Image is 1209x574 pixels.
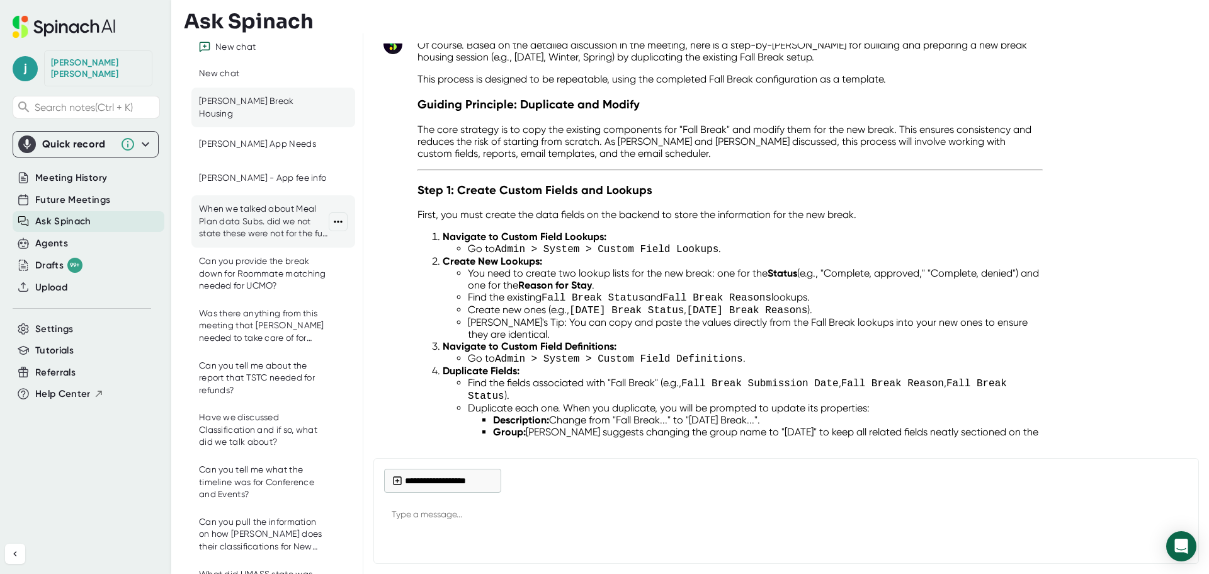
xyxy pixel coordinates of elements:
[569,305,684,316] code: [DATE] Break Status
[417,123,1043,159] p: The core strategy is to copy the existing components for "Fall Break" and modify them for the new...
[18,132,153,157] div: Quick record
[35,258,82,273] div: Drafts
[681,378,839,389] code: Fall Break Submission Date
[493,426,526,438] strong: Group:
[493,414,1043,426] li: Change from "Fall Break..." to "[DATE] Break...".
[468,267,1043,291] li: You need to create two lookup lists for the new break: one for the (e.g., "Complete, approved," "...
[35,280,67,295] button: Upload
[768,267,797,279] strong: Status
[13,56,38,81] span: j
[468,291,1043,304] li: Find the existing and lookups.
[35,101,156,113] span: Search notes (Ctrl + K)
[662,292,771,304] code: Fall Break Reasons
[495,353,743,365] code: Admin > System > Custom Field Definitions
[443,231,606,243] strong: Navigate to Custom Field Lookups:
[443,365,519,377] strong: Duplicate Fields:
[35,171,107,185] button: Meeting History
[493,426,1043,450] li: [PERSON_NAME] suggests changing the group name to "[DATE]" to keep all related fields neatly sect...
[468,243,1043,255] li: Go to .
[417,97,640,112] strong: Guiding Principle: Duplicate and Modify
[493,414,549,426] strong: Description:
[35,214,91,229] button: Ask Spinach
[468,304,1043,316] li: Create new ones (e.g., , ).
[199,95,329,120] div: [PERSON_NAME] Break Housing
[468,352,1043,365] li: Go to .
[1166,531,1196,561] div: Open Intercom Messenger
[542,292,644,304] code: Fall Break Status
[35,236,68,251] button: Agents
[199,255,329,292] div: Can you provide the break down for Roommate matching needed for UCMO?
[199,516,329,553] div: Can you pull the information on how BLINN does their classifications for New and returning students?
[495,244,718,255] code: Admin > System > Custom Field Lookups
[51,57,145,79] div: Jess Younts
[42,138,114,151] div: Quick record
[199,138,316,151] div: BARTON App Needs
[1166,531,1188,553] div: Send message
[184,9,314,33] h3: Ask Spinach
[443,255,542,267] strong: Create New Lookups:
[35,258,82,273] button: Drafts 99+
[199,464,329,501] div: Can you tell me what the timeline was for Conference and Events?
[35,193,110,207] button: Future Meetings
[199,360,329,397] div: Can you tell me about the report that TSTC needed for refunds?
[5,544,25,564] button: Collapse sidebar
[35,387,91,401] span: Help Center
[417,39,1043,63] p: Of course. Based on the detailed discussion in the meeting, here is a step-by-[PERSON_NAME] for b...
[841,378,944,389] code: Fall Break Reason
[518,279,592,291] strong: Reason for Stay
[686,305,807,316] code: [DATE] Break Reasons
[443,340,616,352] strong: Navigate to Custom Field Definitions:
[199,203,329,240] div: When we talked about Meal Plan data Subs. did we not state these were not for the full year but f...
[417,183,652,197] strong: Step 1: Create Custom Fields and Lookups
[199,67,239,80] div: New chat
[199,307,329,345] div: Was there anything from this meeting that Jess Younts needed to take care of for UCMO that was me...
[35,322,74,336] button: Settings
[468,377,1043,402] li: Find the fields associated with "Fall Break" (e.g., , , ).
[468,402,1043,474] li: Duplicate each one. When you duplicate, you will be prompted to update its properties:
[199,172,326,185] div: Blinn - App fee info
[468,316,1043,340] li: [PERSON_NAME]'s Tip: You can copy and paste the values directly from the Fall Break lookups into ...
[468,378,1007,402] code: Fall Break Status
[215,42,256,53] div: New chat
[35,387,104,401] button: Help Center
[199,411,329,449] div: Have we discussed Classification and if so, what did we talk about?
[35,343,74,358] button: Tutorials
[417,209,1043,221] p: First, you must create the data fields on the backend to store the information for the new break.
[417,73,1043,85] p: This process is designed to be repeatable, using the completed Fall Break configuration as a temp...
[67,258,82,273] div: 99+
[35,365,76,380] button: Referrals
